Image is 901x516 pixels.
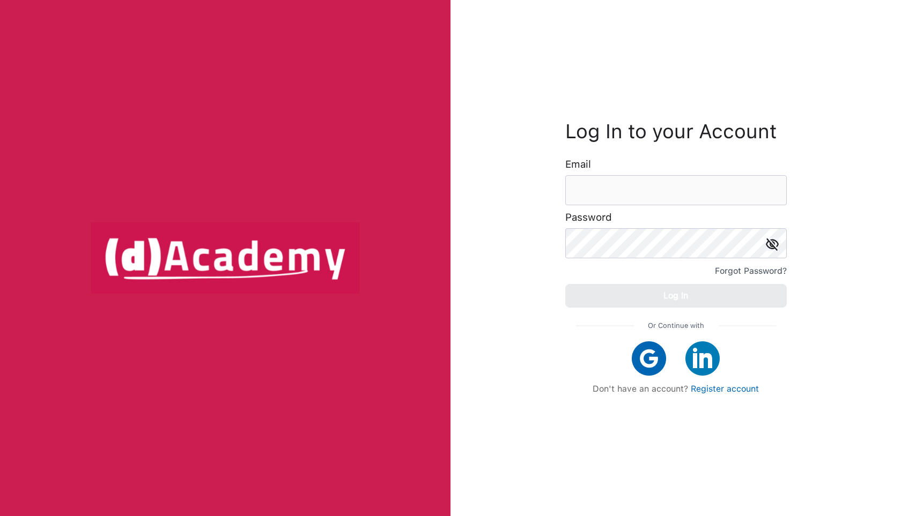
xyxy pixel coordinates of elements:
[632,341,666,376] img: google icon
[648,318,704,333] span: Or Continue with
[766,238,779,251] img: icon
[685,341,720,376] img: linkedIn icon
[663,288,688,303] div: Log In
[565,284,787,308] button: Log In
[691,384,759,394] a: Register account
[576,325,634,326] img: line
[565,212,612,223] label: Password
[565,123,787,140] h3: Log In to your Account
[715,264,787,279] div: Forgot Password?
[91,222,359,293] img: logo
[576,384,776,394] div: Don't have an account?
[565,159,591,170] label: Email
[718,325,776,326] img: line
